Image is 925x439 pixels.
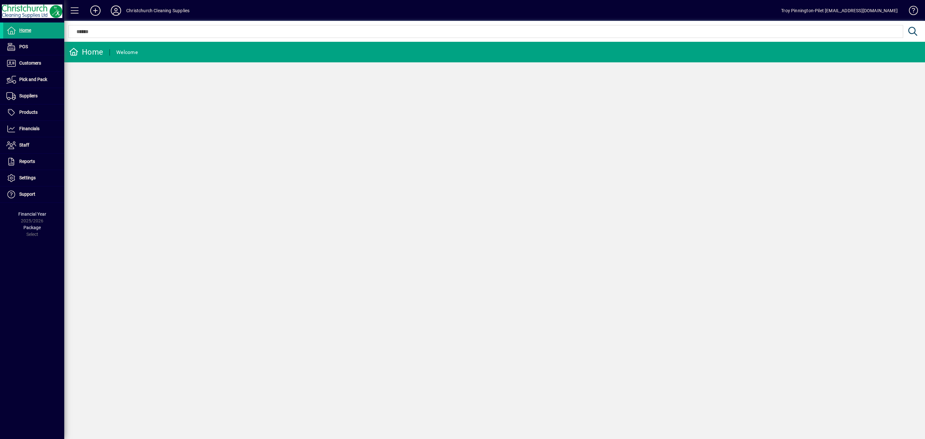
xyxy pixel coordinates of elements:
[19,192,35,197] span: Support
[19,44,28,49] span: POS
[3,88,64,104] a: Suppliers
[781,5,898,16] div: Troy Pinnington-Pilet [EMAIL_ADDRESS][DOMAIN_NAME]
[19,77,47,82] span: Pick and Pack
[19,110,38,115] span: Products
[3,170,64,186] a: Settings
[19,28,31,33] span: Home
[3,154,64,170] a: Reports
[19,142,29,148] span: Staff
[116,47,138,58] div: Welcome
[19,93,38,98] span: Suppliers
[3,186,64,202] a: Support
[3,121,64,137] a: Financials
[18,211,46,217] span: Financial Year
[3,72,64,88] a: Pick and Pack
[126,5,189,16] div: Christchurch Cleaning Supplies
[19,60,41,66] span: Customers
[3,55,64,71] a: Customers
[904,1,917,22] a: Knowledge Base
[3,137,64,153] a: Staff
[85,5,106,16] button: Add
[19,126,40,131] span: Financials
[19,175,36,180] span: Settings
[3,104,64,121] a: Products
[3,39,64,55] a: POS
[19,159,35,164] span: Reports
[106,5,126,16] button: Profile
[23,225,41,230] span: Package
[69,47,103,57] div: Home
